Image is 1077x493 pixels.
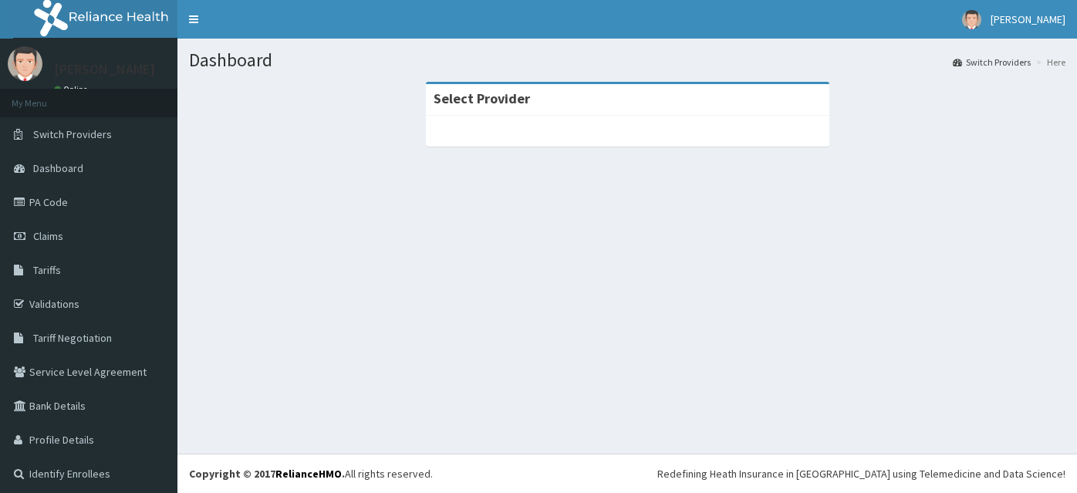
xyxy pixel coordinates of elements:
[1032,56,1065,69] li: Here
[189,50,1065,70] h1: Dashboard
[54,84,91,95] a: Online
[8,46,42,81] img: User Image
[33,331,112,345] span: Tariff Negotiation
[275,467,342,481] a: RelianceHMO
[962,10,981,29] img: User Image
[33,161,83,175] span: Dashboard
[189,467,345,481] strong: Copyright © 2017 .
[54,62,155,76] p: [PERSON_NAME]
[33,229,63,243] span: Claims
[434,89,530,107] strong: Select Provider
[953,56,1031,69] a: Switch Providers
[177,454,1077,493] footer: All rights reserved.
[33,263,61,277] span: Tariffs
[33,127,112,141] span: Switch Providers
[657,466,1065,481] div: Redefining Heath Insurance in [GEOGRAPHIC_DATA] using Telemedicine and Data Science!
[991,12,1065,26] span: [PERSON_NAME]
